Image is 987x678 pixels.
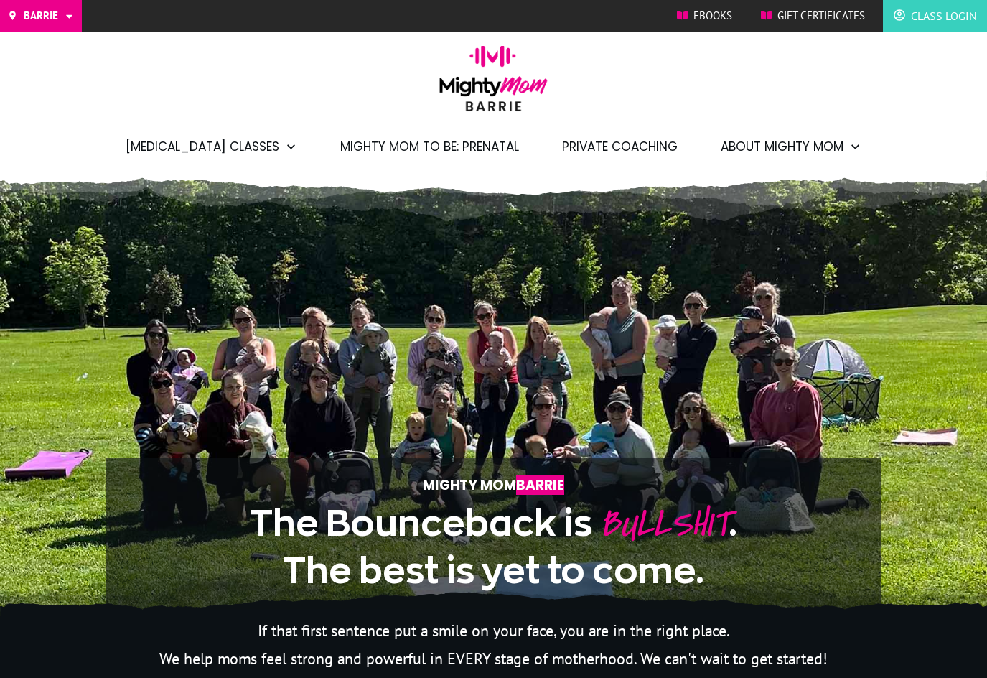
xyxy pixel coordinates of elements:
span: The best is yet to come. [283,551,704,590]
a: Barrie [7,5,75,27]
h1: . [150,498,838,594]
span: About Mighty Mom [721,134,843,159]
span: Ebooks [693,5,732,27]
a: Gift Certificates [761,5,865,27]
span: If that first sentence put a smile on your face, you are in the right place. [258,621,730,641]
a: Ebooks [677,5,732,27]
a: Private Coaching [562,134,678,159]
span: The Bounceback is [250,503,592,542]
a: [MEDICAL_DATA] Classes [126,134,297,159]
span: BULLSHIT [599,497,729,551]
a: Class Login [894,4,976,27]
span: Barrie [24,5,58,27]
span: We help moms feel strong and powerful in EVERY stage of motherhood. We can't wait to get started! [159,649,828,669]
span: Class Login [911,4,976,27]
span: [MEDICAL_DATA] Classes [126,134,279,159]
span: Barrie [516,475,564,495]
img: mightymom-logo-barrie [432,45,555,121]
a: Mighty Mom to Be: Prenatal [340,134,519,159]
p: Mighty Mom [150,473,838,497]
span: Gift Certificates [777,5,865,27]
a: About Mighty Mom [721,134,861,159]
